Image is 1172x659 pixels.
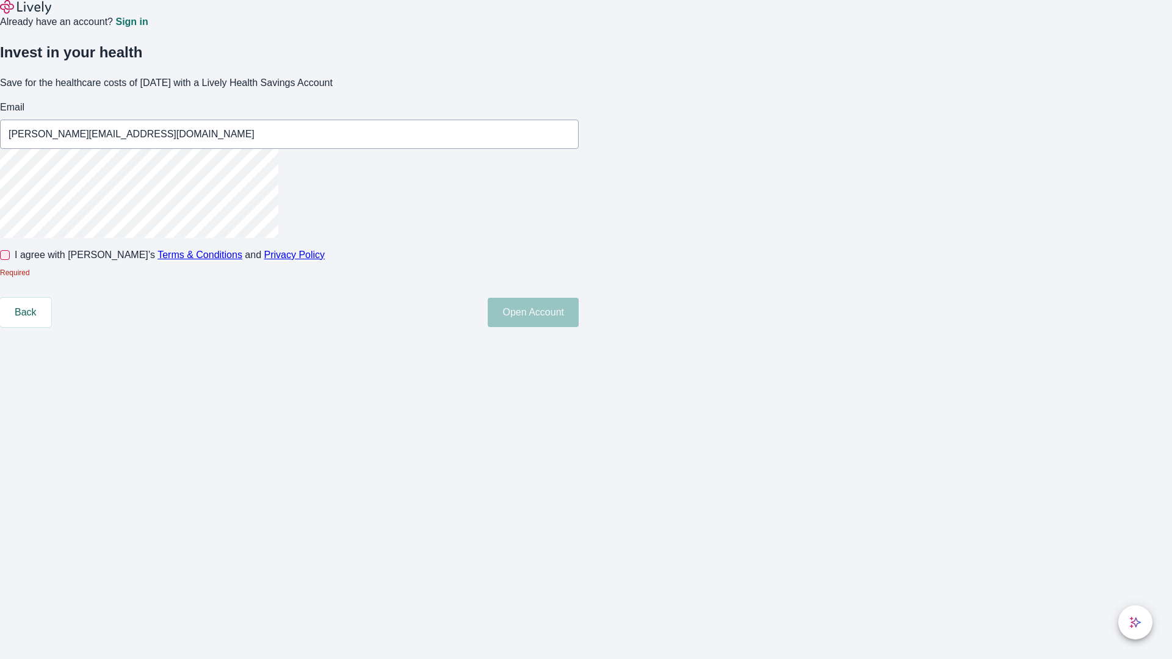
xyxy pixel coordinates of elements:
[157,250,242,260] a: Terms & Conditions
[264,250,325,260] a: Privacy Policy
[1129,616,1141,628] svg: Lively AI Assistant
[15,248,325,262] span: I agree with [PERSON_NAME]’s and
[115,17,148,27] a: Sign in
[1118,605,1152,639] button: chat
